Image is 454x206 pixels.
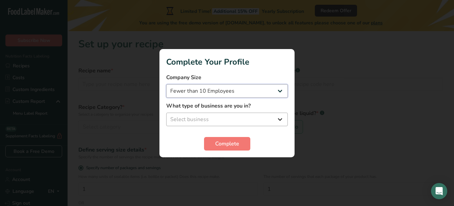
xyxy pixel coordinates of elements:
h1: Complete Your Profile [166,56,288,68]
div: Open Intercom Messenger [431,183,447,199]
span: Complete [215,140,239,148]
label: What type of business are you in? [166,102,288,110]
label: Company Size [166,73,288,82]
button: Complete [204,137,250,151]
